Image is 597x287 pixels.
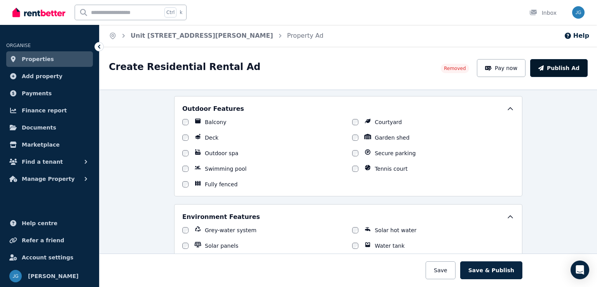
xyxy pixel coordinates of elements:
[375,118,402,126] label: Courtyard
[564,31,589,40] button: Help
[205,165,247,173] label: Swimming pool
[375,134,409,142] label: Garden shed
[375,226,416,234] label: Solar hot water
[287,32,324,39] a: Property Ad
[22,106,67,115] span: Finance report
[6,215,93,231] a: Help centre
[6,68,93,84] a: Add property
[6,171,93,187] button: Manage Property
[182,104,244,114] h5: Outdoor Features
[22,140,59,149] span: Marketplace
[182,212,260,222] h5: Environment Features
[572,6,585,19] img: Julian Garness
[22,253,73,262] span: Account settings
[6,51,93,67] a: Properties
[22,54,54,64] span: Properties
[22,219,58,228] span: Help centre
[6,233,93,248] a: Refer a friend
[9,270,22,282] img: Julian Garness
[131,32,273,39] a: Unit [STREET_ADDRESS][PERSON_NAME]
[164,7,176,17] span: Ctrl
[22,123,56,132] span: Documents
[205,226,257,234] label: Grey-water system
[22,72,63,81] span: Add property
[375,149,416,157] label: Secure parking
[6,250,93,265] a: Account settings
[205,180,237,188] label: Fully fenced
[22,174,75,184] span: Manage Property
[477,59,526,77] button: Pay now
[6,137,93,152] a: Marketplace
[6,86,93,101] a: Payments
[6,103,93,118] a: Finance report
[529,9,557,17] div: Inbox
[6,154,93,170] button: Find a tenant
[444,65,466,72] span: Removed
[22,89,52,98] span: Payments
[99,25,333,47] nav: Breadcrumb
[12,7,65,18] img: RentBetter
[28,271,79,281] span: [PERSON_NAME]
[22,157,63,166] span: Find a tenant
[205,134,218,142] label: Deck
[6,43,31,48] span: ORGANISE
[6,120,93,135] a: Documents
[460,261,522,279] button: Save & Publish
[375,165,408,173] label: Tennis court
[205,118,227,126] label: Balcony
[571,261,589,279] div: Open Intercom Messenger
[205,242,238,250] label: Solar panels
[22,236,64,245] span: Refer a friend
[375,242,405,250] label: Water tank
[530,59,588,77] button: Publish Ad
[180,9,182,16] span: k
[426,261,455,279] button: Save
[205,149,238,157] label: Outdoor spa
[109,61,260,73] h1: Create Residential Rental Ad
